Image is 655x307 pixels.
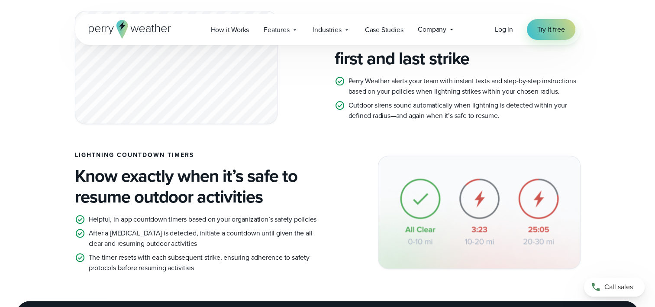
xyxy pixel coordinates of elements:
p: After a [MEDICAL_DATA] is detected, initiate a countdown until given the all-clear and resuming o... [89,228,321,249]
h3: LIGHTNING COUNTDOWN TIMERS [75,152,321,159]
a: Log in [495,24,513,35]
p: The timer resets with each subsequent strike, ensuring adherence to safety protocols before resum... [89,252,321,273]
span: Try it free [537,24,565,35]
span: Features [264,25,289,35]
span: Case Studies [365,25,403,35]
a: Try it free [527,19,575,40]
span: How it Works [211,25,249,35]
a: Call sales [584,278,645,297]
h4: Know exactly when it’s safe to resume outdoor activities [75,166,321,207]
p: Helpful, in-app countdown timers based on your organization’s safety policies [89,214,317,225]
p: Perry Weather alerts your team with instant texts and step-by-step instructions based on your pol... [348,76,581,97]
a: How it Works [203,21,257,39]
p: Outdoor sirens sound automatically when lightning is detected within your defined radius—and agai... [348,100,581,121]
h4: Get automated alerts after the first and last strike [335,27,581,69]
span: Company [418,24,446,35]
span: Call sales [604,282,633,292]
span: Log in [495,24,513,34]
a: Case Studies [358,21,411,39]
span: Industries [313,25,342,35]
